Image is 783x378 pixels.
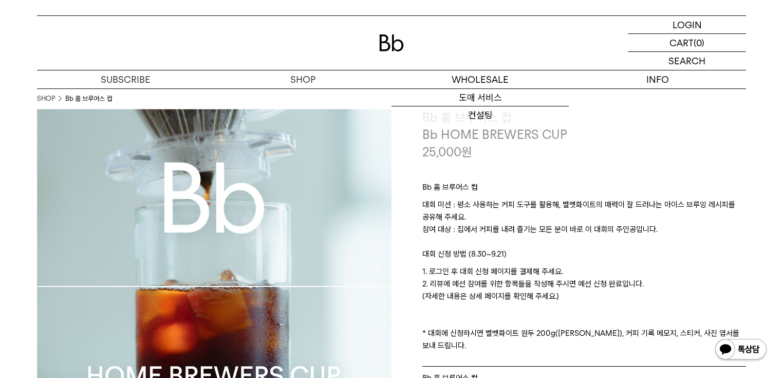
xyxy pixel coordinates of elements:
[422,126,746,143] p: Bb HOME BREWERS CUP
[628,34,746,52] a: CART (0)
[422,181,746,199] p: Bb 홈 브루어스 컵
[422,199,746,248] p: 대회 미션 : 평소 사용하는 커피 도구를 활용해, 벨벳화이트의 매력이 잘 드러나는 아이스 브루잉 레시피를 공유해 주세요. 참여 대상 : 집에서 커피를 내려 즐기는 모든 분이 ...
[569,70,746,88] p: INFO
[669,34,694,51] p: CART
[668,52,705,70] p: SEARCH
[379,34,404,51] img: 로고
[65,94,112,104] li: Bb 홈 브루어스 컵
[214,70,391,88] a: SHOP
[461,145,472,159] span: 원
[422,265,746,352] p: 1. 로그인 후 대회 신청 페이지를 결제해 주세요. 2. 리뷰에 예선 참여를 위한 항목들을 작성해 주시면 예선 신청 완료입니다. (자세한 내용은 상세 페이지를 확인해 주세요....
[628,16,746,34] a: LOGIN
[673,16,702,33] p: LOGIN
[37,70,214,88] a: SUBSCRIBE
[714,338,768,363] img: 카카오톡 채널 1:1 채팅 버튼
[422,143,472,161] p: 25,000
[391,89,569,106] a: 도매 서비스
[694,34,704,51] p: (0)
[422,248,746,265] p: 대회 신청 방법 (8.30~9.21)
[37,94,55,104] a: SHOP
[422,109,746,127] h3: Bb 홈 브루어스 컵
[391,70,569,88] p: WHOLESALE
[391,106,569,124] a: 컨설팅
